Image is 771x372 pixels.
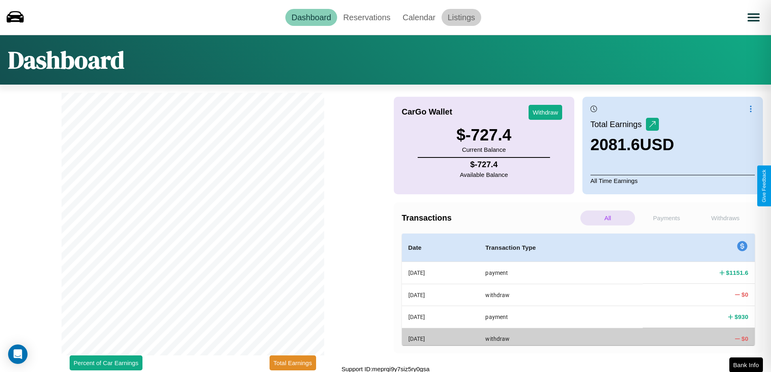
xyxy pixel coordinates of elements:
[442,9,481,26] a: Listings
[397,9,442,26] a: Calendar
[485,243,636,253] h4: Transaction Type
[741,290,748,299] h4: $ 0
[590,117,646,132] p: Total Earnings
[726,268,748,277] h4: $ 1151.6
[457,126,512,144] h3: $ -727.4
[735,312,748,321] h4: $ 930
[698,210,753,225] p: Withdraws
[529,105,562,120] button: Withdraw
[402,306,479,328] th: [DATE]
[742,6,765,29] button: Open menu
[479,284,643,306] th: withdraw
[285,9,337,26] a: Dashboard
[337,9,397,26] a: Reservations
[639,210,694,225] p: Payments
[590,175,755,186] p: All Time Earnings
[402,284,479,306] th: [DATE]
[479,262,643,284] th: payment
[741,334,748,343] h4: $ 0
[457,144,512,155] p: Current Balance
[402,234,755,350] table: simple table
[270,355,316,370] button: Total Earnings
[402,262,479,284] th: [DATE]
[590,136,674,154] h3: 2081.6 USD
[402,107,452,117] h4: CarGo Wallet
[8,344,28,364] div: Open Intercom Messenger
[408,243,473,253] h4: Date
[580,210,635,225] p: All
[479,306,643,328] th: payment
[761,170,767,202] div: Give Feedback
[460,160,508,169] h4: $ -727.4
[402,213,578,223] h4: Transactions
[402,328,479,349] th: [DATE]
[70,355,142,370] button: Percent of Car Earnings
[460,169,508,180] p: Available Balance
[8,43,124,77] h1: Dashboard
[479,328,643,349] th: withdraw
